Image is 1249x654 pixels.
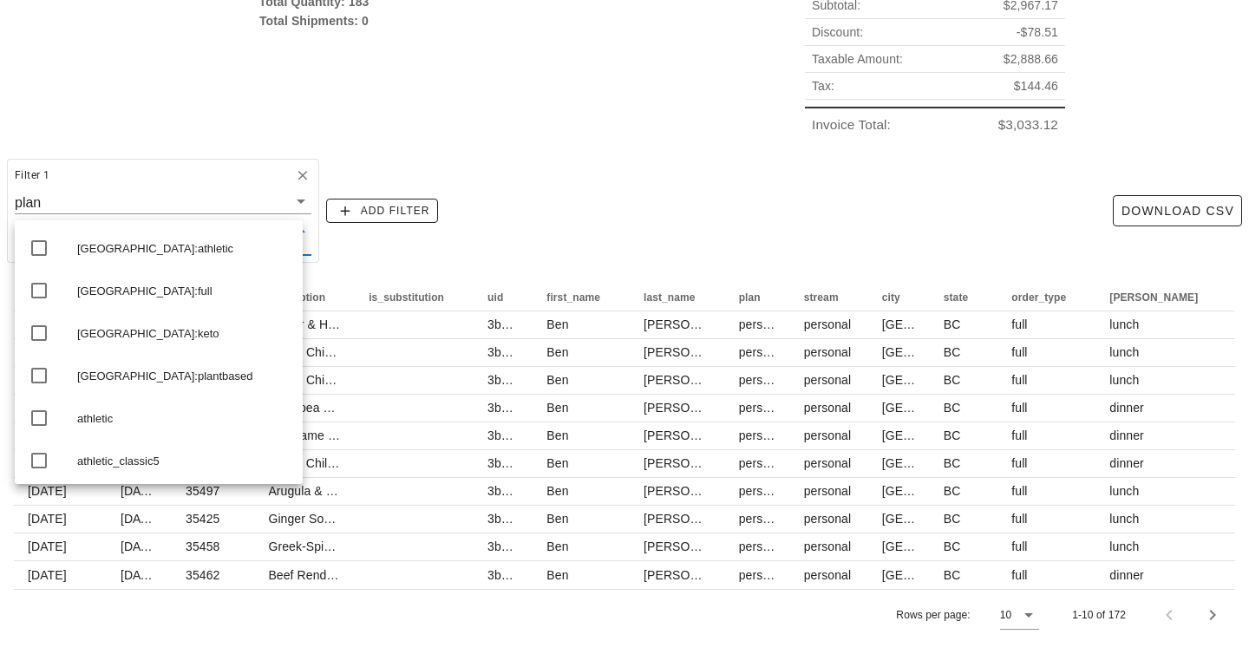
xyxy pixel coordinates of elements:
span: Ben [546,484,568,498]
span: BC [944,512,961,526]
span: BC [944,568,961,582]
span: [DATE] [28,540,67,553]
span: Ben [546,317,568,331]
span: [DATE] [121,484,160,498]
span: 3bWpm7SagSQ2TTsXWHbL222s4To2 [487,373,698,387]
th: plan: Not sorted. Activate to sort ascending. [725,284,790,311]
span: personal [739,428,787,442]
span: plan [739,291,761,304]
span: Ben [546,373,568,387]
span: [DATE] [121,512,160,526]
span: personal [804,540,852,553]
span: [PERSON_NAME] [644,317,744,331]
span: personal [739,568,787,582]
th: uid: Not sorted. Activate to sort ascending. [474,284,533,311]
span: state [944,291,969,304]
button: Download CSV [1113,195,1242,226]
span: personal [739,512,787,526]
span: Filter 1 [15,167,49,184]
span: 3bWpm7SagSQ2TTsXWHbL222s4To2 [487,428,698,442]
span: 3bWpm7SagSQ2TTsXWHbL222s4To2 [487,401,698,415]
span: full [1011,373,1027,387]
span: BC [944,401,961,415]
span: [DATE] [28,512,67,526]
span: Greek-Spiced Chicken Salad with Garlic Mayo Dressing [268,540,572,553]
span: personal [804,512,852,526]
div: personalClear Values [15,220,311,255]
span: Ben [546,456,568,470]
span: Ginger Soy Chicken on Brown Rice [268,512,461,526]
span: full [1011,540,1027,553]
span: Ben [546,428,568,442]
span: Edamame & Soba Noodle Bowl [268,428,441,442]
span: [GEOGRAPHIC_DATA] [882,540,1010,553]
span: full [1011,401,1027,415]
span: Hoisin Chicken Salad [268,373,385,387]
span: [PERSON_NAME] [644,345,744,359]
span: 35425 [186,512,219,526]
span: BC [944,428,961,442]
span: personal [739,456,787,470]
button: Next page [1197,599,1228,631]
span: personal [804,428,852,442]
span: [PERSON_NAME] [644,540,744,553]
span: dinner [1109,456,1144,470]
span: full [1011,484,1027,498]
span: Beef Rendang [268,568,347,582]
th: last_name: Not sorted. Activate to sort ascending. [630,284,725,311]
span: full [1011,512,1027,526]
span: -$78.51 [1017,23,1058,42]
div: athletic_classic5 [77,455,289,468]
span: personal [804,456,852,470]
span: [PERSON_NAME] [644,428,744,442]
span: uid [487,291,503,304]
span: full [1011,345,1027,359]
span: Invoice Total: [812,115,891,134]
span: first_name [546,291,600,304]
div: 10 [1000,607,1011,623]
span: 35458 [186,540,219,553]
span: 35497 [186,484,219,498]
span: [GEOGRAPHIC_DATA] [882,484,1010,498]
span: full [1011,428,1027,442]
span: dinner [1109,568,1144,582]
div: [GEOGRAPHIC_DATA]:keto [77,327,289,341]
span: Chickpea & Sweet Potato Stew [268,401,439,415]
span: BC [944,456,961,470]
span: Ben [546,540,568,553]
div: 10Rows per page: [1000,601,1039,629]
th: is_substitution: Not sorted. Activate to sort ascending. [355,284,474,311]
span: lunch [1109,373,1139,387]
span: [PERSON_NAME] [644,484,744,498]
span: $2,888.66 [1004,49,1058,69]
span: [GEOGRAPHIC_DATA] [882,568,1010,582]
th: state: Not sorted. Activate to sort ascending. [930,284,998,311]
span: [GEOGRAPHIC_DATA] [882,401,1010,415]
span: lunch [1109,540,1139,553]
span: 3bWpm7SagSQ2TTsXWHbL222s4To2 [487,456,698,470]
div: [GEOGRAPHIC_DATA]:plantbased [77,370,289,383]
span: personal [804,568,852,582]
span: personal [804,401,852,415]
span: [GEOGRAPHIC_DATA] [882,345,1010,359]
span: Ben [546,568,568,582]
th: description: Not sorted. Activate to sort ascending. [254,284,355,311]
div: Total Shipments: 0 [14,11,614,30]
span: Taxable Amount: [812,49,903,69]
span: [PERSON_NAME] [644,373,744,387]
span: Ben [546,401,568,415]
span: [DATE] [121,568,160,582]
span: BC [944,484,961,498]
span: [PERSON_NAME] [1109,291,1198,304]
th: order_type: Not sorted. Activate to sort ascending. [997,284,1095,311]
span: 3bWpm7SagSQ2TTsXWHbL222s4To2 [487,540,698,553]
span: personal [739,373,787,387]
span: BC [944,540,961,553]
div: [GEOGRAPHIC_DATA]:athletic [77,242,289,256]
th: stream: Not sorted. Activate to sort ascending. [790,284,868,311]
div: athletic [77,412,289,426]
span: is_substitution [369,291,444,304]
th: first_name: Not sorted. Activate to sort ascending. [533,284,630,311]
th: city: Not sorted. Activate to sort ascending. [868,284,930,311]
span: Ben [546,512,568,526]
